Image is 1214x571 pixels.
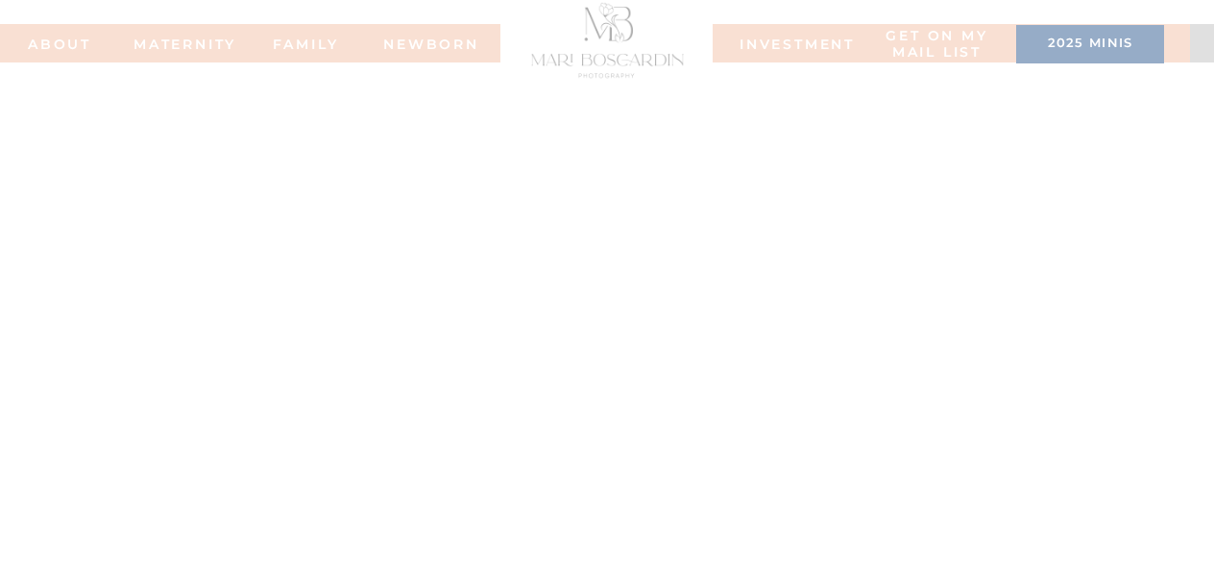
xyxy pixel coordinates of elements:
a: 2025 minis [1026,36,1154,55]
a: INVESTMENT [740,37,836,50]
a: FAMILy [267,37,344,50]
a: ABOUT [7,37,112,50]
a: NEWBORN [376,37,486,50]
a: Get on my MAIL list [883,28,991,62]
a: MATERNITY [134,37,210,50]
